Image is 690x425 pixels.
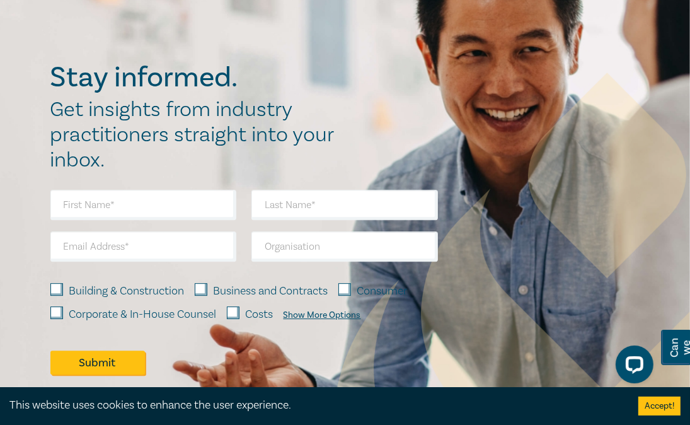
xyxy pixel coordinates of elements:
[69,306,217,323] label: Corporate & In-House Counsel
[638,397,681,416] button: Accept cookies
[9,397,619,414] div: This website uses cookies to enhance the user experience.
[50,97,348,173] h2: Get insights from industry practitioners straight into your inbox.
[50,61,348,94] h2: Stay informed.
[50,190,237,220] input: First Name*
[69,283,185,300] label: Building & Construction
[251,190,438,220] input: Last Name*
[357,283,408,300] label: Consumer
[246,306,273,323] label: Costs
[50,231,237,262] input: Email Address*
[214,283,328,300] label: Business and Contracts
[606,341,658,393] iframe: LiveChat chat widget
[284,310,361,320] div: Show More Options
[251,231,438,262] input: Organisation
[50,351,145,375] button: Submit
